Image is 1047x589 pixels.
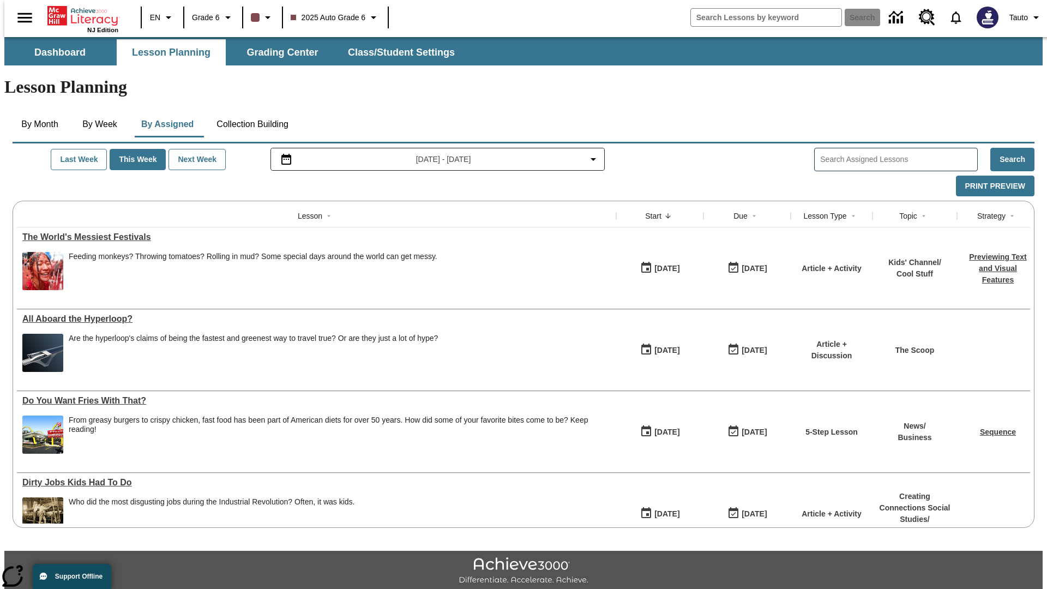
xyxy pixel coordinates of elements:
[69,252,437,261] div: Feeding monkeys? Throwing tomatoes? Rolling in mud? Some special days around the world can get me...
[636,340,683,360] button: 07/21/25: First time the lesson was available
[22,396,611,406] div: Do You Want Fries With That?
[888,268,941,280] p: Cool Stuff
[898,432,931,443] p: Business
[188,8,239,27] button: Grade: Grade 6, Select a grade
[55,573,103,580] span: Support Offline
[69,334,438,343] div: Are the hyperloop's claims of being the fastest and greenest way to travel true? Or are they just...
[724,340,771,360] button: 06/30/26: Last day the lesson can be accessed
[956,176,1034,197] button: Print Preview
[9,2,41,34] button: Open side menu
[22,232,611,242] div: The World's Messiest Festivals
[22,396,611,406] a: Do You Want Fries With That?, Lessons
[73,111,127,137] button: By Week
[286,8,385,27] button: Class: 2025 Auto Grade 6, Select your class
[69,416,611,434] div: From greasy burgers to crispy chicken, fast food has been part of American diets for over 50 year...
[899,211,917,221] div: Topic
[22,478,611,488] div: Dirty Jobs Kids Had To Do
[878,491,952,525] p: Creating Connections Social Studies /
[636,503,683,524] button: 07/11/25: First time the lesson was available
[636,422,683,442] button: 07/14/25: First time the lesson was available
[724,422,771,442] button: 07/20/26: Last day the lesson can be accessed
[246,8,279,27] button: Class color is dark brown. Change class color
[22,314,611,324] a: All Aboard the Hyperloop?, Lessons
[805,426,858,438] p: 5-Step Lesson
[47,5,118,27] a: Home
[4,77,1043,97] h1: Lesson Planning
[291,12,366,23] span: 2025 Auto Grade 6
[990,148,1034,171] button: Search
[228,39,337,65] button: Grading Center
[4,37,1043,65] div: SubNavbar
[654,262,679,275] div: [DATE]
[110,149,166,170] button: This Week
[796,339,867,362] p: Article + Discussion
[51,149,107,170] button: Last Week
[661,209,675,223] button: Sort
[654,344,679,357] div: [DATE]
[33,564,111,589] button: Support Offline
[724,503,771,524] button: 11/30/25: Last day the lesson can be accessed
[322,209,335,223] button: Sort
[1006,209,1019,223] button: Sort
[87,27,118,33] span: NJ Edition
[169,149,226,170] button: Next Week
[882,3,912,33] a: Data Center
[742,344,767,357] div: [DATE]
[969,253,1027,284] a: Previewing Text and Visual Features
[912,3,942,32] a: Resource Center, Will open in new tab
[917,209,930,223] button: Sort
[587,153,600,166] svg: Collapse Date Range Filter
[416,154,471,165] span: [DATE] - [DATE]
[22,314,611,324] div: All Aboard the Hyperloop?
[802,263,862,274] p: Article + Activity
[150,12,160,23] span: EN
[691,9,841,26] input: search field
[69,334,438,372] div: Are the hyperloop's claims of being the fastest and greenest way to travel true? Or are they just...
[4,39,465,65] div: SubNavbar
[742,262,767,275] div: [DATE]
[22,334,63,372] img: Artist rendering of Hyperloop TT vehicle entering a tunnel
[803,211,846,221] div: Lesson Type
[654,425,679,439] div: [DATE]
[133,111,202,137] button: By Assigned
[645,211,661,221] div: Start
[339,39,464,65] button: Class/Student Settings
[742,425,767,439] div: [DATE]
[69,497,355,507] div: Who did the most disgusting jobs during the Industrial Revolution? Often, it was kids.
[724,258,771,279] button: 09/08/25: Last day the lesson can be accessed
[742,507,767,521] div: [DATE]
[970,3,1005,32] button: Select a new avatar
[47,4,118,33] div: Home
[847,209,860,223] button: Sort
[22,252,63,290] img: A young person covered in tomato juice and tomato pieces smiles while standing on a tomato-covere...
[22,497,63,536] img: Black and white photo of two young boys standing on a piece of heavy machinery
[802,508,862,520] p: Article + Activity
[733,211,748,221] div: Due
[1009,12,1028,23] span: Tauto
[275,153,600,166] button: Select the date range menu item
[298,211,322,221] div: Lesson
[898,420,931,432] p: News /
[22,416,63,454] img: One of the first McDonald's stores, with the iconic red sign and golden arches.
[192,12,220,23] span: Grade 6
[895,345,935,356] p: The Scoop
[145,8,180,27] button: Language: EN, Select a language
[117,39,226,65] button: Lesson Planning
[208,111,297,137] button: Collection Building
[977,7,998,28] img: Avatar
[977,211,1006,221] div: Strategy
[69,497,355,536] div: Who did the most disgusting jobs during the Industrial Revolution? Often, it was kids.
[22,232,611,242] a: The World's Messiest Festivals, Lessons
[654,507,679,521] div: [DATE]
[980,428,1016,436] a: Sequence
[888,257,941,268] p: Kids' Channel /
[1005,8,1047,27] button: Profile/Settings
[69,252,437,290] div: Feeding monkeys? Throwing tomatoes? Rolling in mud? Some special days around the world can get me...
[820,152,977,167] input: Search Assigned Lessons
[459,557,588,585] img: Achieve3000 Differentiate Accelerate Achieve
[69,416,611,454] div: From greasy burgers to crispy chicken, fast food has been part of American diets for over 50 year...
[22,478,611,488] a: Dirty Jobs Kids Had To Do, Lessons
